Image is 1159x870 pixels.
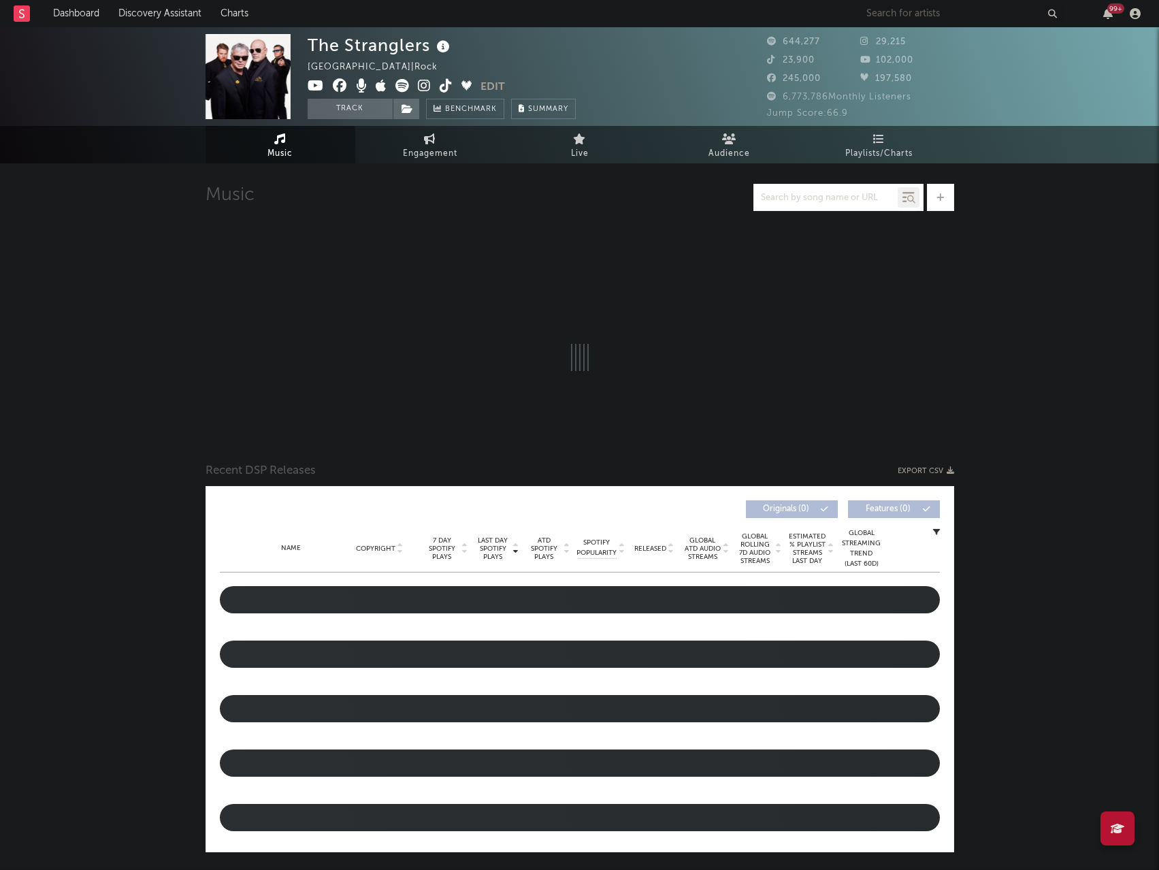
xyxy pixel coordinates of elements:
span: Copyright [356,545,395,553]
span: Audience [708,146,750,162]
a: Benchmark [426,99,504,119]
div: 99 + [1107,3,1124,14]
input: Search for artists [860,5,1064,22]
span: 7 Day Spotify Plays [424,536,460,561]
span: ATD Spotify Plays [526,536,562,561]
span: Benchmark [445,101,497,118]
span: Jump Score: 66.9 [767,109,848,118]
div: Global Streaming Trend (Last 60D) [841,528,882,569]
span: Originals ( 0 ) [755,505,817,513]
input: Search by song name or URL [754,193,898,204]
span: 23,900 [767,56,815,65]
div: The Stranglers [308,34,453,57]
span: Recent DSP Releases [206,463,316,479]
span: 6,773,786 Monthly Listeners [767,93,911,101]
span: 29,215 [860,37,906,46]
span: Released [634,545,666,553]
a: Playlists/Charts [804,126,954,163]
button: Export CSV [898,467,954,475]
button: Summary [511,99,576,119]
div: Name [247,543,336,553]
span: 644,277 [767,37,820,46]
a: Live [505,126,655,163]
button: 99+ [1103,8,1113,19]
a: Audience [655,126,804,163]
span: Spotify Popularity [576,538,617,558]
button: Originals(0) [746,500,838,518]
a: Engagement [355,126,505,163]
a: Music [206,126,355,163]
span: Summary [528,106,568,113]
button: Track [308,99,393,119]
span: Engagement [403,146,457,162]
span: Global Rolling 7D Audio Streams [736,532,774,565]
span: 197,580 [860,74,912,83]
span: 245,000 [767,74,821,83]
button: Edit [480,79,505,96]
button: Features(0) [848,500,940,518]
span: Live [571,146,589,162]
span: 102,000 [860,56,913,65]
span: Music [267,146,293,162]
span: Playlists/Charts [845,146,913,162]
span: Features ( 0 ) [857,505,919,513]
span: Global ATD Audio Streams [684,536,721,561]
span: Last Day Spotify Plays [475,536,511,561]
span: Estimated % Playlist Streams Last Day [789,532,826,565]
div: [GEOGRAPHIC_DATA] | Rock [308,59,453,76]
